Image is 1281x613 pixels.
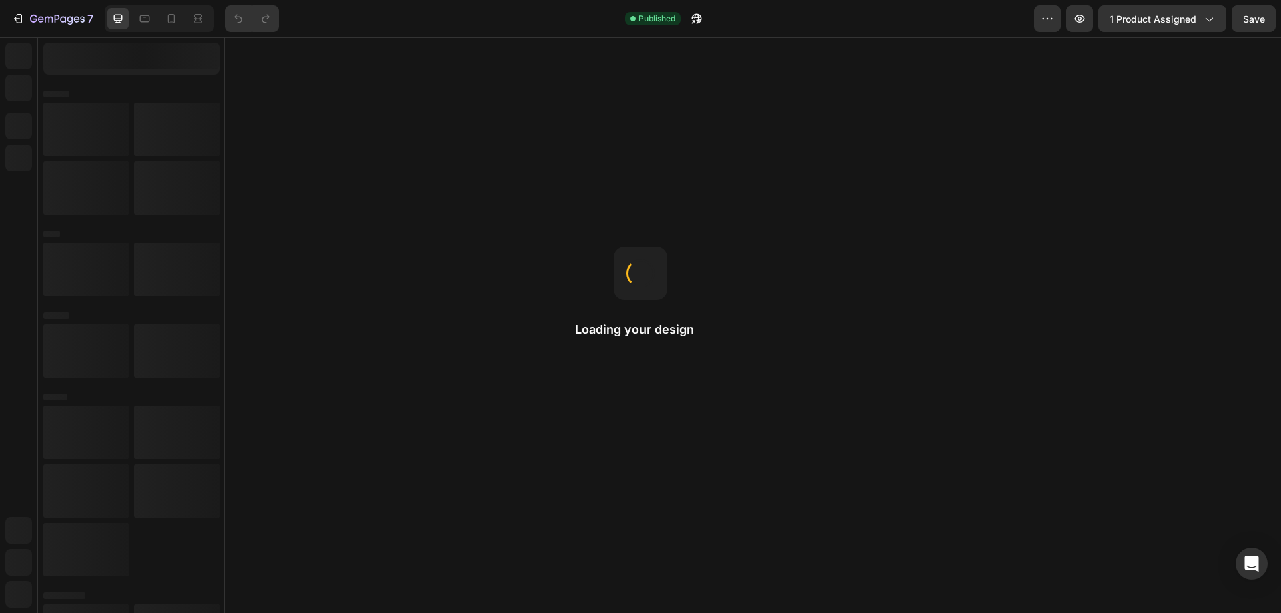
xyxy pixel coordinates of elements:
[1232,5,1276,32] button: Save
[1110,12,1196,26] span: 1 product assigned
[1098,5,1226,32] button: 1 product assigned
[87,11,93,27] p: 7
[1243,13,1265,25] span: Save
[638,13,675,25] span: Published
[1236,548,1268,580] div: Open Intercom Messenger
[575,322,706,338] h2: Loading your design
[225,5,279,32] div: Undo/Redo
[5,5,99,32] button: 7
